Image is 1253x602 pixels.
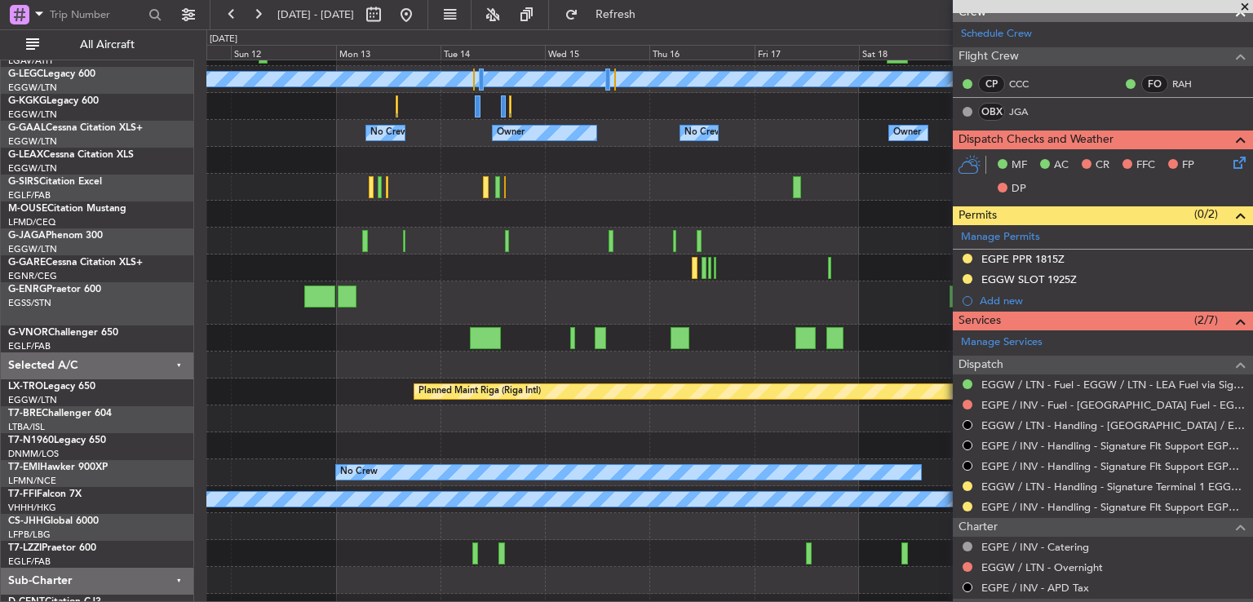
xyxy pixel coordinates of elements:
div: EGGW SLOT 1925Z [981,272,1077,286]
span: Refresh [582,9,650,20]
div: Sat 18 [859,45,963,60]
a: G-SIRSCitation Excel [8,177,102,187]
a: EGGW/LTN [8,162,57,175]
a: VHHH/HKG [8,502,56,514]
a: G-GARECessna Citation XLS+ [8,258,143,268]
a: EGGW / LTN - Handling - [GEOGRAPHIC_DATA] / EGLF / FAB [981,418,1245,432]
a: CS-JHHGlobal 6000 [8,516,99,526]
div: No Crew [684,121,722,145]
span: (0/2) [1194,206,1218,223]
div: Add new [980,294,1245,308]
span: G-VNOR [8,328,48,338]
div: OBX [978,103,1005,121]
a: CCC [1009,77,1046,91]
span: G-SIRS [8,177,39,187]
span: AC [1054,157,1069,174]
div: EGPE PPR 1815Z [981,252,1065,266]
a: EGGW / LTN - Overnight [981,560,1103,574]
span: T7-FFI [8,489,37,499]
span: T7-LZZI [8,543,42,553]
div: Owner [497,121,525,145]
button: Refresh [557,2,655,28]
a: EGPE / INV - Handling - Signature Flt Support EGPD / ABZ [981,459,1245,473]
span: Dispatch Checks and Weather [959,131,1114,149]
div: Owner [893,121,921,145]
input: Trip Number [50,2,144,27]
span: G-LEGC [8,69,43,79]
a: EGLF/FAB [8,189,51,201]
a: DNMM/LOS [8,448,59,460]
span: G-ENRG [8,285,46,294]
span: Crew [959,3,986,22]
div: [DATE] [210,33,237,46]
a: EGGW / LTN - Handling - Signature Terminal 1 EGGW / LTN [981,480,1245,494]
a: T7-N1960Legacy 650 [8,436,106,445]
a: EGPE / INV - Handling - Signature Flt Support EGPE / INV [981,500,1245,514]
a: LFMN/NCE [8,475,56,487]
span: FFC [1136,157,1155,174]
a: LFMD/CEQ [8,216,55,228]
span: LX-TRO [8,382,43,392]
span: G-KGKG [8,96,46,106]
a: Schedule Crew [961,26,1032,42]
div: CP [978,75,1005,93]
div: No Crew [340,460,378,485]
span: CR [1096,157,1109,174]
a: G-JAGAPhenom 300 [8,231,103,241]
span: CS-JHH [8,516,43,526]
span: G-GARE [8,258,46,268]
a: EGLF/FAB [8,340,51,352]
span: All Aircraft [42,39,172,51]
a: Manage Services [961,334,1043,351]
a: G-ENRGPraetor 600 [8,285,101,294]
span: G-LEAX [8,150,43,160]
span: Flight Crew [959,47,1019,66]
a: EGGW/LTN [8,243,57,255]
a: Manage Permits [961,229,1040,246]
a: EGGW/LTN [8,108,57,121]
a: EGLF/FAB [8,556,51,568]
a: G-KGKGLegacy 600 [8,96,99,106]
span: T7-N1960 [8,436,54,445]
a: EGGW / LTN - Fuel - EGGW / LTN - LEA Fuel via Signature in EGGW [981,378,1245,392]
a: EGPE / INV - APD Tax [981,581,1089,595]
a: EGGW/LTN [8,135,57,148]
a: T7-BREChallenger 604 [8,409,112,418]
a: G-VNORChallenger 650 [8,328,118,338]
a: LGAV/ATH [8,55,52,67]
span: DP [1012,181,1026,197]
span: FP [1182,157,1194,174]
span: G-GAAL [8,123,46,133]
a: G-LEGCLegacy 600 [8,69,95,79]
a: EGNR/CEG [8,270,57,282]
span: T7-BRE [8,409,42,418]
a: M-OUSECitation Mustang [8,204,126,214]
span: Services [959,312,1001,330]
div: Thu 16 [649,45,754,60]
a: EGPE / INV - Catering [981,540,1089,554]
a: JGA [1009,104,1046,119]
span: M-OUSE [8,204,47,214]
div: Wed 15 [545,45,649,60]
div: Tue 14 [441,45,545,60]
a: RAH [1172,77,1209,91]
div: Fri 17 [755,45,859,60]
span: T7-EMI [8,463,40,472]
a: G-LEAXCessna Citation XLS [8,150,134,160]
a: EGGW/LTN [8,82,57,94]
a: EGSS/STN [8,297,51,309]
a: G-GAALCessna Citation XLS+ [8,123,143,133]
span: G-JAGA [8,231,46,241]
a: EGPE / INV - Handling - Signature Flt Support EGPE / INV [981,439,1245,453]
span: (2/7) [1194,312,1218,329]
a: T7-FFIFalcon 7X [8,489,82,499]
div: Mon 13 [336,45,441,60]
a: LX-TROLegacy 650 [8,382,95,392]
a: T7-LZZIPraetor 600 [8,543,96,553]
div: Planned Maint Riga (Riga Intl) [418,379,541,404]
span: Dispatch [959,356,1003,374]
span: Charter [959,518,998,537]
a: T7-EMIHawker 900XP [8,463,108,472]
a: EGPE / INV - Fuel - [GEOGRAPHIC_DATA] Fuel - EGPE / INV [981,398,1245,412]
div: Sun 12 [231,45,335,60]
